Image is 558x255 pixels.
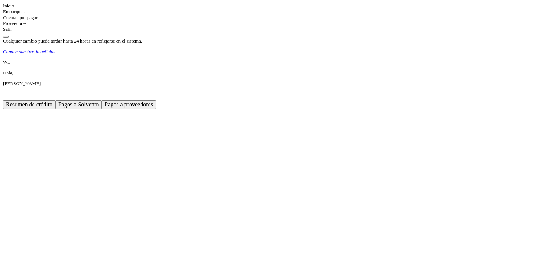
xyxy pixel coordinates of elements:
a: Conoce nuestros beneficios [3,49,555,55]
a: Salir [3,26,12,32]
span: Pagos a proveedores [105,101,153,108]
a: Proveedores [3,21,26,26]
p: Conoce nuestros beneficios [3,49,55,55]
a: Embarques [3,9,24,14]
p: Wilberth López Baliño [3,81,555,87]
a: Cuentas por pagar [3,15,38,20]
div: Salir [3,26,555,32]
div: Cuentas por pagar [3,15,555,21]
span: Pagos a Solvento [58,101,99,108]
span: Resumen de crédito [6,101,52,108]
div: Embarques [3,9,555,15]
div: Proveedores [3,21,555,26]
span: WL [3,59,10,65]
a: Inicio [3,3,14,8]
div: Inicio [3,3,555,9]
p: Hola, [3,70,555,76]
div: Cualquier cambio puede tardar hasta 24 horas en reflejarse en el sistema. [3,38,555,44]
